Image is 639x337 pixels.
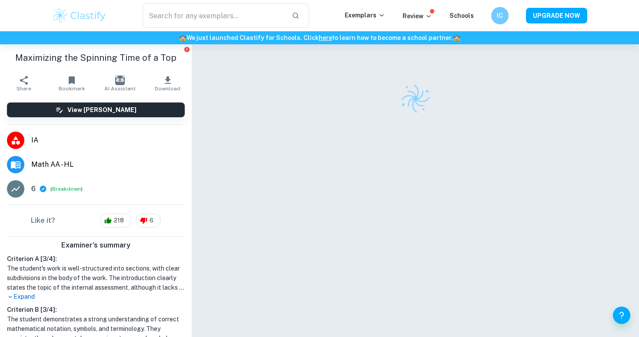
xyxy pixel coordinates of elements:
span: AI Assistant [104,86,136,92]
p: 6 [31,184,36,194]
span: ( ) [50,185,83,193]
div: 218 [100,214,131,228]
a: Schools [449,12,474,19]
img: Clastify logo [52,7,107,24]
span: IA [31,135,185,145]
h6: Criterion B [ 3 / 4 ]: [7,305,185,314]
h1: Maximizing the Spinning Time of a Top [7,51,185,64]
div: 6 [136,214,161,228]
span: Share [17,86,31,92]
span: Download [155,86,180,92]
span: Bookmark [59,86,85,92]
button: Breakdown [52,185,81,193]
h6: Like it? [31,215,55,226]
h6: View [PERSON_NAME] [67,105,136,115]
h6: We just launched Clastify for Schools. Click to learn how to become a school partner. [2,33,637,43]
img: AI Assistant [115,76,125,85]
span: 🏫 [453,34,460,41]
span: 🏫 [179,34,186,41]
h1: The student's work is well-structured into sections, with clear subdivisions in the body of the w... [7,264,185,292]
input: Search for any exemplars... [143,3,285,28]
p: Expand [7,292,185,301]
p: Review [403,11,432,21]
button: View [PERSON_NAME] [7,102,185,117]
button: Download [144,71,192,96]
span: Math AA - HL [31,159,185,170]
span: 6 [145,216,158,225]
button: UPGRADE NOW [526,8,587,23]
p: Exemplars [345,10,385,20]
button: AI Assistant [96,71,144,96]
img: Clastify logo [397,81,433,117]
h6: Examiner's summary [3,240,188,251]
button: Report issue [183,46,190,53]
h6: Criterion A [ 3 / 4 ]: [7,254,185,264]
button: Help and Feedback [613,307,630,324]
a: here [319,34,332,41]
h6: IC [495,11,505,20]
button: IC [491,7,509,24]
span: 218 [109,216,129,225]
button: Bookmark [48,71,96,96]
